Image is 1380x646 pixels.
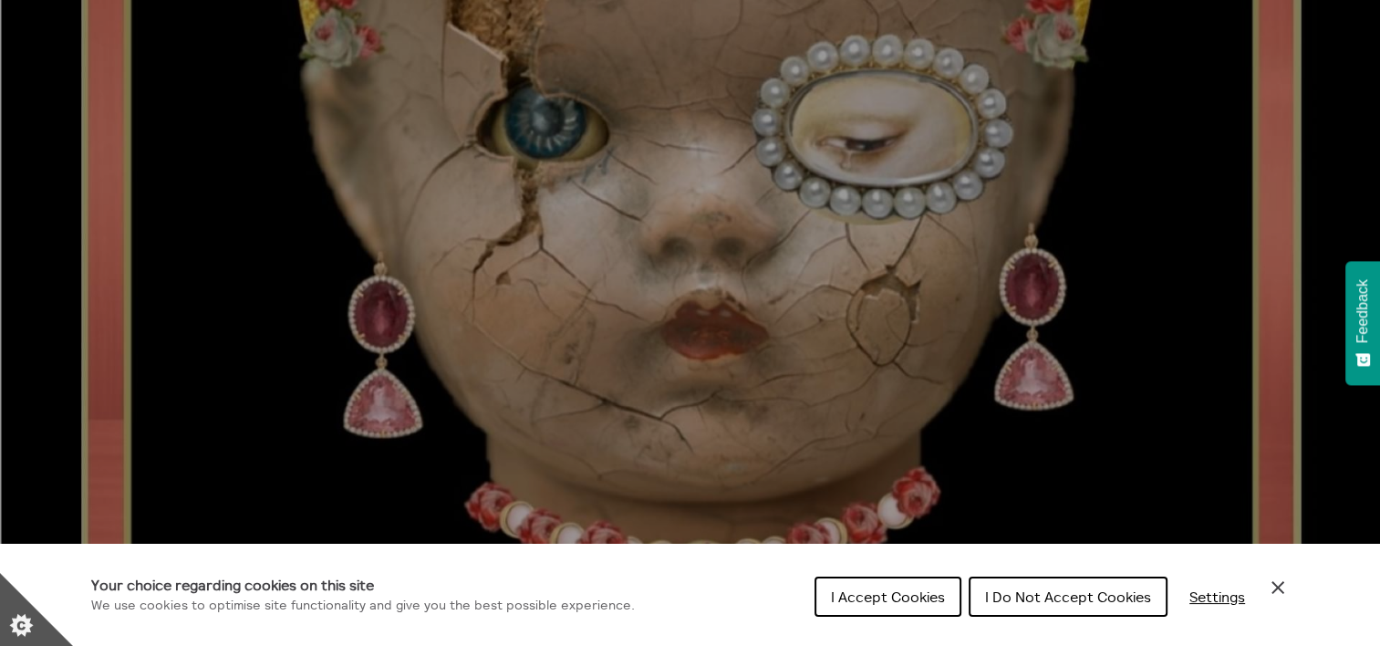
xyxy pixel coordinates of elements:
[91,596,635,616] p: We use cookies to optimise site functionality and give you the best possible experience.
[831,588,945,606] span: I Accept Cookies
[91,574,635,596] h1: Your choice regarding cookies on this site
[985,588,1151,606] span: I Do Not Accept Cookies
[1354,279,1371,343] span: Feedback
[1175,578,1260,615] button: Settings
[1189,588,1245,606] span: Settings
[1267,577,1289,599] button: Close Cookie Control
[815,577,961,617] button: I Accept Cookies
[969,577,1167,617] button: I Do Not Accept Cookies
[1345,261,1380,385] button: Feedback - Show survey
